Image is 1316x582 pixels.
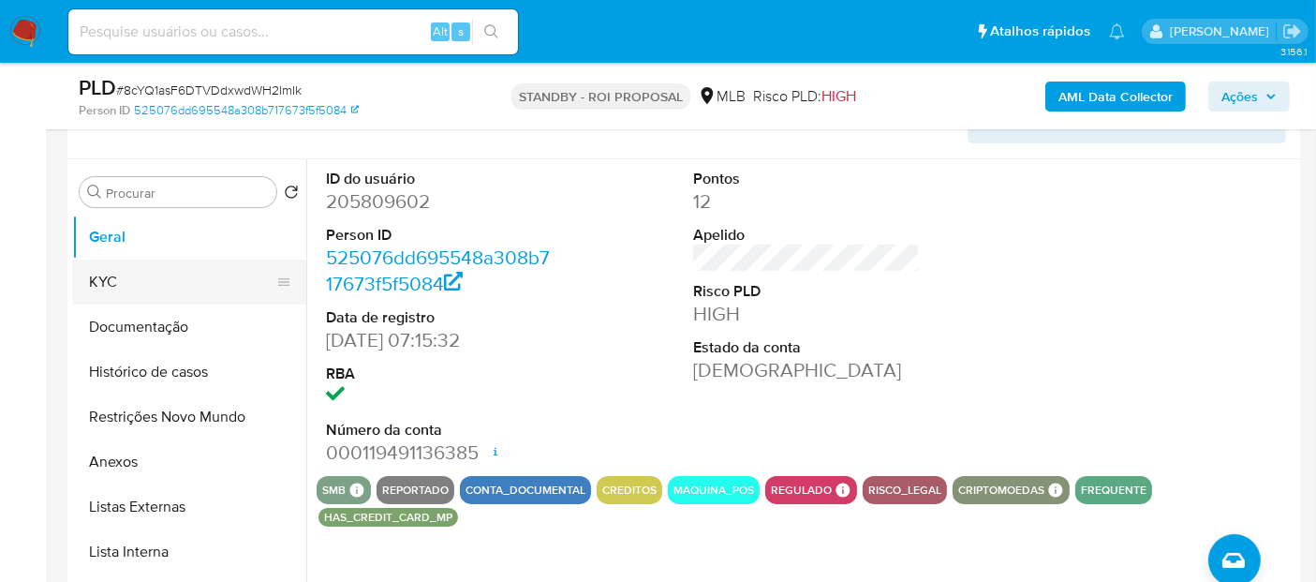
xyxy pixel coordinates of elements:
button: Geral [72,215,306,260]
button: search-icon [472,19,510,45]
button: Documentação [72,305,306,350]
button: criptomoedas [958,486,1044,494]
dt: ID do usuário [326,169,553,189]
span: Atalhos rápidos [990,22,1090,41]
input: Pesquise usuários ou casos... [68,20,518,44]
b: AML Data Collector [1058,82,1173,112]
dd: 205809602 [326,188,553,215]
b: Person ID [79,102,130,119]
dd: [DEMOGRAPHIC_DATA] [693,357,920,383]
h1: Informação do Usuário [82,112,236,130]
a: Sair [1282,22,1302,41]
a: 525076dd695548a308b717673f5f5084 [326,244,550,297]
button: AML Data Collector [1045,82,1186,112]
input: Procurar [106,185,269,201]
button: regulado [771,486,832,494]
button: Procurar [87,185,102,200]
dd: HIGH [693,301,920,327]
button: Listas Externas [72,485,306,530]
button: maquina_pos [673,486,754,494]
a: Notificações [1109,23,1125,39]
button: has_credit_card_mp [324,514,452,521]
a: 525076dd695548a308b717673f5f5084 [134,102,359,119]
dt: Estado da conta [693,337,920,358]
dt: RBA [326,364,553,384]
button: risco_legal [868,486,941,494]
span: # 8cYQ1asF6DTVDdxwdWH2ImIk [116,81,302,99]
span: s [458,22,464,40]
button: KYC [72,260,291,305]
button: Ações [1208,82,1290,112]
button: creditos [602,486,657,494]
div: MLB [698,86,746,107]
p: erico.trevizan@mercadopago.com.br [1170,22,1276,40]
dd: 000119491136385 [326,440,553,466]
b: PLD [79,72,116,102]
span: Alt [433,22,448,40]
dt: Data de registro [326,307,553,328]
button: smb [322,486,346,494]
span: HIGH [821,85,856,107]
dt: Número da conta [326,420,553,440]
button: Lista Interna [72,530,306,575]
button: Anexos [72,440,306,485]
span: Ações [1221,82,1258,112]
button: Histórico de casos [72,350,306,395]
dd: 12 [693,188,920,215]
button: reportado [382,486,449,494]
dt: Person ID [326,225,553,246]
button: frequente [1081,486,1146,494]
dd: [DATE] 07:15:32 [326,327,553,353]
dt: Pontos [693,169,920,189]
button: Restrições Novo Mundo [72,395,306,440]
button: conta_documental [466,486,585,494]
dt: Apelido [693,225,920,246]
span: Risco PLD: [753,86,856,107]
button: Retornar ao pedido padrão [284,185,299,205]
p: STANDBY - ROI PROPOSAL [511,83,690,110]
dt: Risco PLD [693,281,920,302]
span: 3.156.1 [1280,44,1307,59]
